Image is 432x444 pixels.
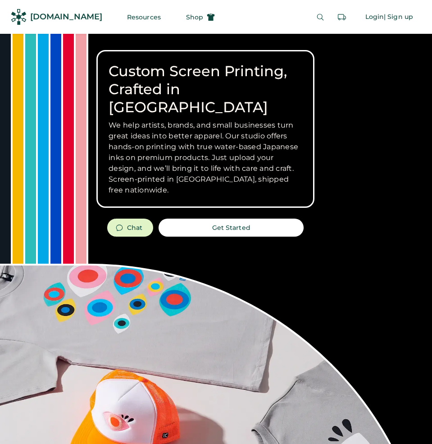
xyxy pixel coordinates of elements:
[109,62,302,116] h1: Custom Screen Printing, Crafted in [GEOGRAPHIC_DATA]
[311,8,329,26] button: Search
[384,13,413,22] div: | Sign up
[109,120,302,196] h3: We help artists, brands, and small businesses turn great ideas into better apparel. Our studio of...
[11,9,27,25] img: Rendered Logo - Screens
[30,11,102,23] div: [DOMAIN_NAME]
[116,8,172,26] button: Resources
[365,13,384,22] div: Login
[159,219,304,237] button: Get Started
[186,14,203,20] span: Shop
[175,8,226,26] button: Shop
[107,219,153,237] button: Chat
[333,8,351,26] button: Retrieve an order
